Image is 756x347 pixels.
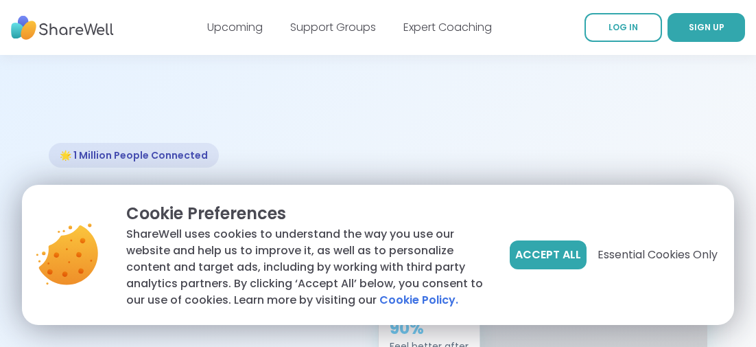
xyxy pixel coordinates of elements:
a: Support Groups [290,19,376,35]
span: SIGN UP [689,21,724,33]
span: LOG IN [609,21,638,33]
a: SIGN UP [668,13,745,42]
div: 🌟 1 Million People Connected [49,143,219,168]
a: Cookie Policy. [379,292,458,309]
button: Accept All [510,240,587,269]
a: Expert Coaching [403,19,492,35]
a: LOG IN [584,13,662,42]
h1: Group Support Is [49,184,362,267]
span: Essential Cookies Only [598,247,718,263]
span: Accept All [515,247,581,263]
a: Upcoming [207,19,263,35]
div: 90% [390,317,469,339]
img: ShareWell Nav Logo [11,9,114,47]
p: Cookie Preferences [126,201,488,226]
p: ShareWell uses cookies to understand the way you use our website and help us to improve it, as we... [126,226,488,309]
